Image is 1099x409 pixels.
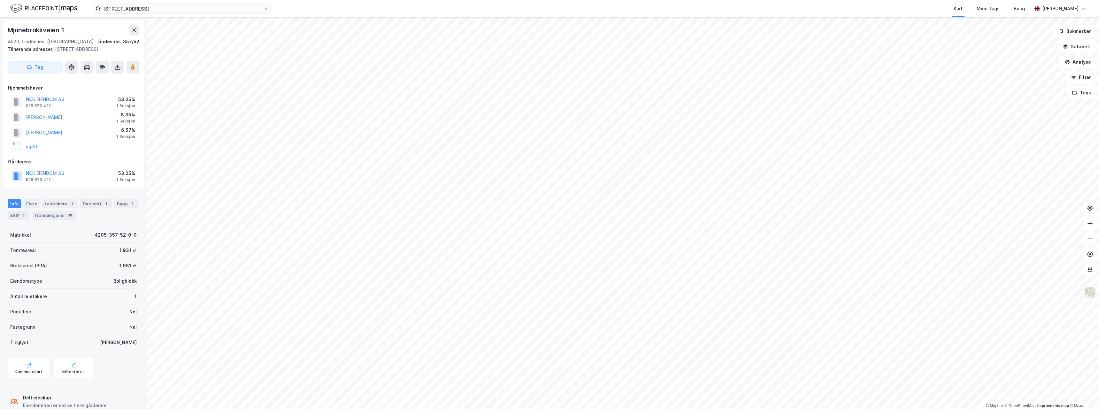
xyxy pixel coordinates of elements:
[1084,287,1096,299] img: Z
[10,339,28,346] div: Tinglyst
[1042,5,1079,12] div: [PERSON_NAME]
[1067,86,1096,99] button: Tags
[129,308,137,316] div: Nei
[116,96,135,103] div: 53.25%
[32,211,76,220] div: Transaksjoner
[10,262,47,270] div: Bruksareal (BRA)
[10,247,36,254] div: Tomteareal
[8,199,21,208] div: Info
[69,201,75,207] div: 1
[103,201,109,207] div: 1
[1005,404,1036,408] a: OpenStreetMap
[1057,40,1096,53] button: Datasett
[1067,378,1099,409] iframe: Chat Widget
[10,323,35,331] div: Festegrunn
[8,25,65,35] div: Mjunebrokkveien 1
[80,199,112,208] div: Datasett
[1053,25,1096,38] button: Bokmerker
[116,177,135,182] div: 1 Seksjon
[97,38,139,45] div: Lindesnes, 357/52
[10,293,47,300] div: Antall leietakere
[8,158,139,166] div: Gårdeiere
[1037,404,1069,408] a: Improve this map
[116,134,135,139] div: 1 Seksjon
[119,247,137,254] div: 1 931 ㎡
[15,369,42,374] div: Kommunekart
[10,308,31,316] div: Punktleie
[113,277,137,285] div: Boligblokk
[20,212,27,218] div: 3
[116,111,135,119] div: 8.35%
[26,103,51,108] div: 928 670 422
[8,46,55,52] span: Tilhørende adresser:
[977,5,1000,12] div: Mine Tags
[116,126,135,134] div: 6.57%
[8,84,139,92] div: Hjemmelshaver
[116,169,135,177] div: 53.25%
[62,369,85,374] div: Miljøstatus
[23,394,107,402] div: Delt eieskap
[129,323,137,331] div: Nei
[954,5,963,12] div: Kart
[134,293,137,300] div: 1
[100,339,137,346] div: [PERSON_NAME]
[101,4,264,13] input: Søk på adresse, matrikkel, gårdeiere, leietakere eller personer
[1014,5,1025,12] div: Bolig
[986,404,1003,408] a: Mapbox
[8,45,134,53] div: [STREET_ADDRESS]
[95,231,137,239] div: 4205-357-52-0-0
[8,61,63,74] button: Tag
[129,201,135,207] div: 1
[1059,56,1096,68] button: Analyse
[10,3,77,14] img: logo.f888ab2527a4732fd821a326f86c7f29.svg
[24,199,40,208] div: Eiere
[114,199,138,208] div: Bygg
[66,212,73,218] div: 38
[119,262,137,270] div: 1 981 ㎡
[10,277,42,285] div: Eiendomstype
[8,211,29,220] div: ESG
[116,119,135,124] div: 1 Seksjon
[26,177,51,182] div: 928 670 422
[10,231,31,239] div: Matrikkel
[116,103,135,108] div: 1 Seksjon
[1066,71,1096,84] button: Filter
[1067,378,1099,409] div: Kontrollprogram for chat
[42,199,78,208] div: Leietakere
[8,38,94,45] div: 4520, Lindesnes, [GEOGRAPHIC_DATA]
